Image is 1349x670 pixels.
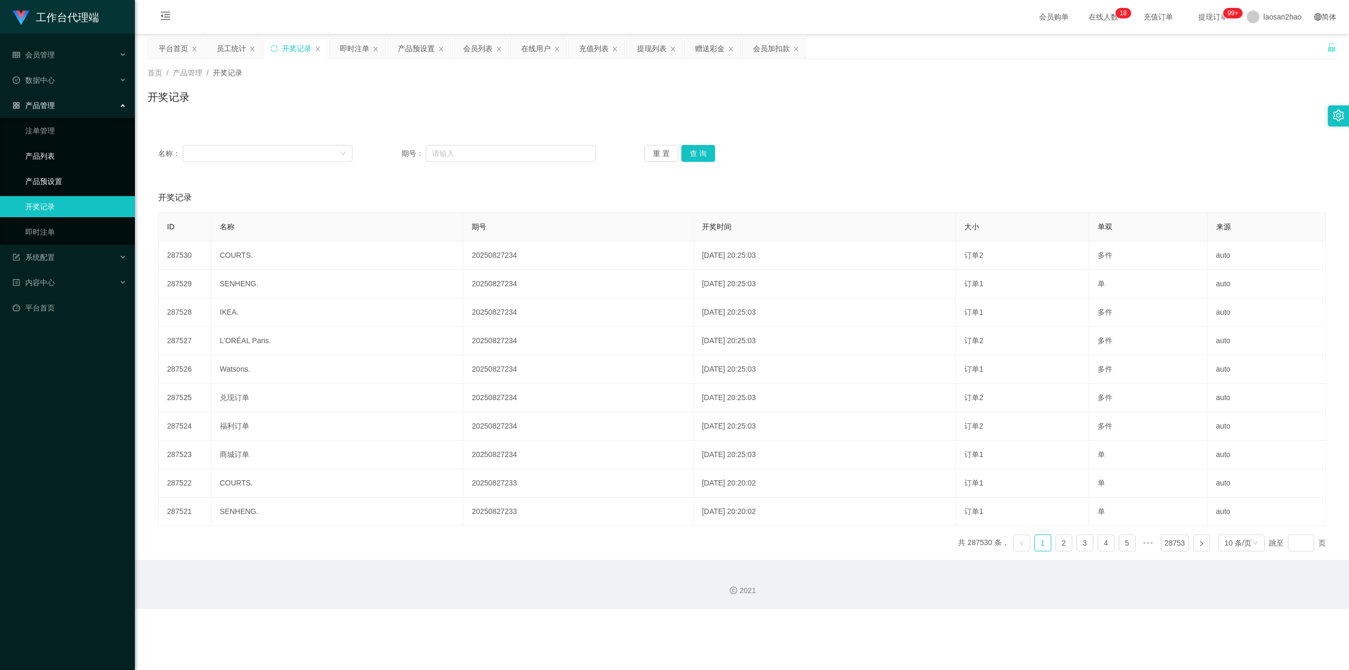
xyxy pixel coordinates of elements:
li: 向后 5 页 [1140,535,1157,551]
td: 287524 [159,412,211,441]
a: 5 [1119,535,1135,551]
i: 图标: unlock [1327,43,1336,52]
td: [DATE] 20:25:03 [693,241,956,270]
div: 赠送彩金 [695,38,725,59]
td: 商城订单 [211,441,463,469]
span: 多件 [1098,308,1112,316]
span: 产品管理 [13,101,55,110]
i: 图标: table [13,51,20,59]
span: 单 [1098,479,1105,487]
span: 开奖时间 [702,222,731,231]
i: 图标: close [249,46,256,52]
span: 内容中心 [13,278,55,287]
td: auto [1208,384,1326,412]
span: 单 [1098,507,1105,516]
span: 产品管理 [173,69,202,77]
span: 系统配置 [13,253,55,261]
a: 工作台代理端 [13,13,99,21]
li: 2 [1055,535,1072,551]
h1: 工作台代理端 [36,1,99,34]
span: 提现订单 [1193,13,1233,21]
td: auto [1208,270,1326,298]
a: 28753 [1161,535,1188,551]
td: SENHENG. [211,498,463,526]
li: 1 [1034,535,1051,551]
span: 大小 [964,222,979,231]
td: auto [1208,327,1326,355]
td: COURTS. [211,469,463,498]
td: [DATE] 20:25:03 [693,355,956,384]
td: 287523 [159,441,211,469]
div: 10 条/页 [1225,535,1252,551]
td: 20250827234 [463,412,693,441]
a: 3 [1077,535,1093,551]
span: 多件 [1098,336,1112,345]
span: 来源 [1216,222,1231,231]
i: 图标: profile [13,279,20,286]
td: SENHENG. [211,270,463,298]
span: ••• [1140,535,1157,551]
td: auto [1208,498,1326,526]
li: 5 [1119,535,1136,551]
sup: 18 [1116,8,1131,18]
i: 图标: close [191,46,198,52]
span: 开奖记录 [158,191,192,204]
a: 4 [1098,535,1114,551]
input: 请输入 [426,145,596,162]
span: 数据中心 [13,76,55,84]
div: 开奖记录 [282,38,311,59]
td: auto [1208,355,1326,384]
td: [DATE] 20:20:02 [693,498,956,526]
span: 多件 [1098,251,1112,259]
a: 即时注单 [25,221,126,242]
button: 重 置 [644,145,678,162]
sup: 978 [1223,8,1242,18]
td: COURTS. [211,241,463,270]
i: 图标: appstore-o [13,102,20,109]
p: 1 [1120,8,1123,18]
i: 图标: left [1019,540,1025,547]
li: 3 [1077,535,1093,551]
span: 首页 [148,69,162,77]
span: 订单2 [964,393,983,402]
div: 员工统计 [217,38,246,59]
td: Watsons. [211,355,463,384]
span: 订单2 [964,422,983,430]
i: 图标: sync [270,45,278,52]
span: 开奖记录 [213,69,242,77]
td: 20250827234 [463,298,693,327]
td: 20250827234 [463,241,693,270]
div: 在线用户 [521,38,551,59]
td: 287528 [159,298,211,327]
td: 287529 [159,270,211,298]
td: 20250827233 [463,498,693,526]
span: 多件 [1098,365,1112,373]
td: 20250827234 [463,355,693,384]
i: 图标: close [373,46,379,52]
td: [DATE] 20:20:02 [693,469,956,498]
div: 平台首页 [159,38,188,59]
a: 产品列表 [25,145,126,167]
a: 注单管理 [25,120,126,141]
td: 287521 [159,498,211,526]
i: 图标: check-circle-o [13,76,20,84]
span: 订单1 [964,365,983,373]
a: 产品预设置 [25,171,126,192]
span: 多件 [1098,422,1112,430]
i: 图标: close [728,46,734,52]
i: 图标: close [496,46,502,52]
span: 期号： [402,148,426,159]
td: 20250827233 [463,469,693,498]
i: 图标: close [554,46,560,52]
button: 查 询 [681,145,715,162]
a: 开奖记录 [25,196,126,217]
span: 单双 [1098,222,1112,231]
span: 多件 [1098,393,1112,402]
li: 28753 [1161,535,1189,551]
td: 287527 [159,327,211,355]
td: 287525 [159,384,211,412]
i: 图标: down [1252,540,1258,547]
td: 287530 [159,241,211,270]
span: 订单1 [964,308,983,316]
td: [DATE] 20:25:03 [693,441,956,469]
